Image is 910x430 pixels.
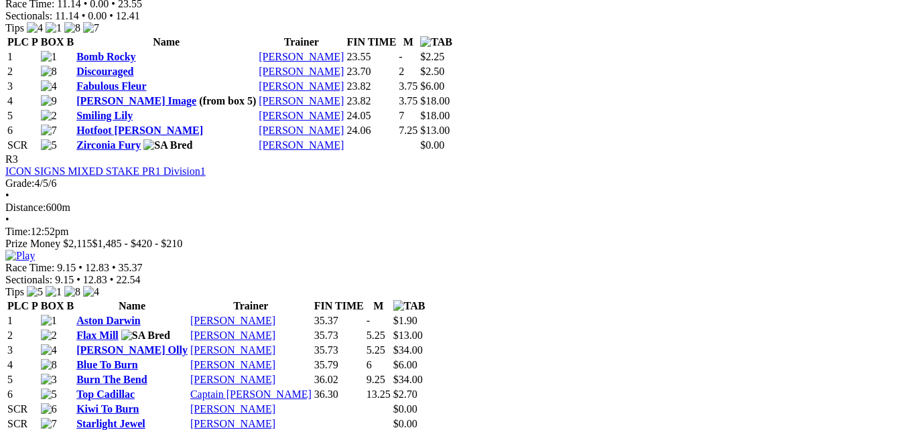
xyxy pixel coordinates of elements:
td: 35.73 [314,344,365,357]
span: Tips [5,286,24,297]
th: Trainer [190,299,312,313]
td: 2 [7,329,39,342]
span: $6.00 [393,359,417,370]
img: 7 [83,22,99,34]
a: Hotfoot [PERSON_NAME] [76,125,203,136]
a: [PERSON_NAME] [259,51,344,62]
a: Discouraged [76,66,133,77]
th: Name [76,35,257,49]
span: $1.90 [393,315,417,326]
img: Play [5,250,35,262]
img: 3 [41,374,57,386]
span: 9.15 [55,274,74,285]
span: 22.54 [116,274,140,285]
a: Top Cadillac [76,388,135,400]
img: SA Bred [143,139,192,151]
span: $6.00 [420,80,444,92]
span: PLC [7,36,29,48]
span: • [112,262,116,273]
a: Starlight Jewel [76,418,145,429]
span: • [5,214,9,225]
td: 36.02 [314,373,365,386]
a: Zirconia Fury [76,139,141,151]
td: 35.37 [314,314,365,328]
span: • [110,274,114,285]
th: Name [76,299,188,313]
img: 1 [46,286,62,298]
img: 8 [64,286,80,298]
span: BOX [41,36,64,48]
a: Flax Mill [76,330,119,341]
span: $34.00 [393,344,423,356]
span: • [76,274,80,285]
text: 9.25 [367,374,385,385]
img: 7 [41,418,57,430]
span: • [78,262,82,273]
a: [PERSON_NAME] [190,359,275,370]
td: SCR [7,403,39,416]
a: Bomb Rocky [76,51,135,62]
span: $0.00 [420,139,444,151]
td: 1 [7,314,39,328]
span: B [66,36,74,48]
span: $18.00 [420,110,450,121]
th: M [366,299,391,313]
span: Tips [5,22,24,33]
span: $1,485 - $420 - $210 [92,238,183,249]
th: FIN TIME [346,35,397,49]
img: 2 [41,330,57,342]
a: [PERSON_NAME] [190,403,275,415]
td: 5 [7,109,39,123]
td: 23.82 [346,94,397,108]
img: 9 [41,95,57,107]
img: 1 [41,51,57,63]
a: [PERSON_NAME] [259,95,344,106]
a: Fabulous Fleur [76,80,146,92]
a: [PERSON_NAME] Image [76,95,196,106]
a: Aston Darwin [76,315,141,326]
text: 2 [399,66,404,77]
span: $34.00 [393,374,423,385]
a: Blue To Burn [76,359,138,370]
a: [PERSON_NAME] [259,66,344,77]
span: B [66,300,74,311]
span: $2.50 [420,66,444,77]
span: P [31,36,38,48]
span: 35.37 [119,262,143,273]
td: 23.55 [346,50,397,64]
span: R3 [5,153,18,165]
td: 24.05 [346,109,397,123]
div: 600m [5,202,895,214]
a: [PERSON_NAME] [190,330,275,341]
span: 12.41 [116,10,140,21]
span: 12.83 [83,274,107,285]
text: 3.75 [399,80,417,92]
span: $18.00 [420,95,450,106]
span: Time: [5,226,31,237]
td: 5 [7,373,39,386]
th: Trainer [258,35,344,49]
td: 35.79 [314,358,365,372]
span: PLC [7,300,29,311]
td: 6 [7,388,39,401]
td: 24.06 [346,124,397,137]
span: $2.70 [393,388,417,400]
span: Sectionals: [5,274,52,285]
td: SCR [7,139,39,152]
span: 9.15 [57,262,76,273]
a: [PERSON_NAME] [190,315,275,326]
span: Grade: [5,177,35,189]
div: 4/5/6 [5,177,895,190]
text: 5.25 [367,344,385,356]
div: 12:52pm [5,226,895,238]
span: BOX [41,300,64,311]
a: Burn The Bend [76,374,147,385]
img: 4 [83,286,99,298]
div: Prize Money $2,115 [5,238,895,250]
a: [PERSON_NAME] Olly [76,344,188,356]
span: • [82,10,86,21]
span: • [5,190,9,201]
td: 3 [7,344,39,357]
img: TAB [420,36,452,48]
span: (from box 5) [199,95,256,106]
